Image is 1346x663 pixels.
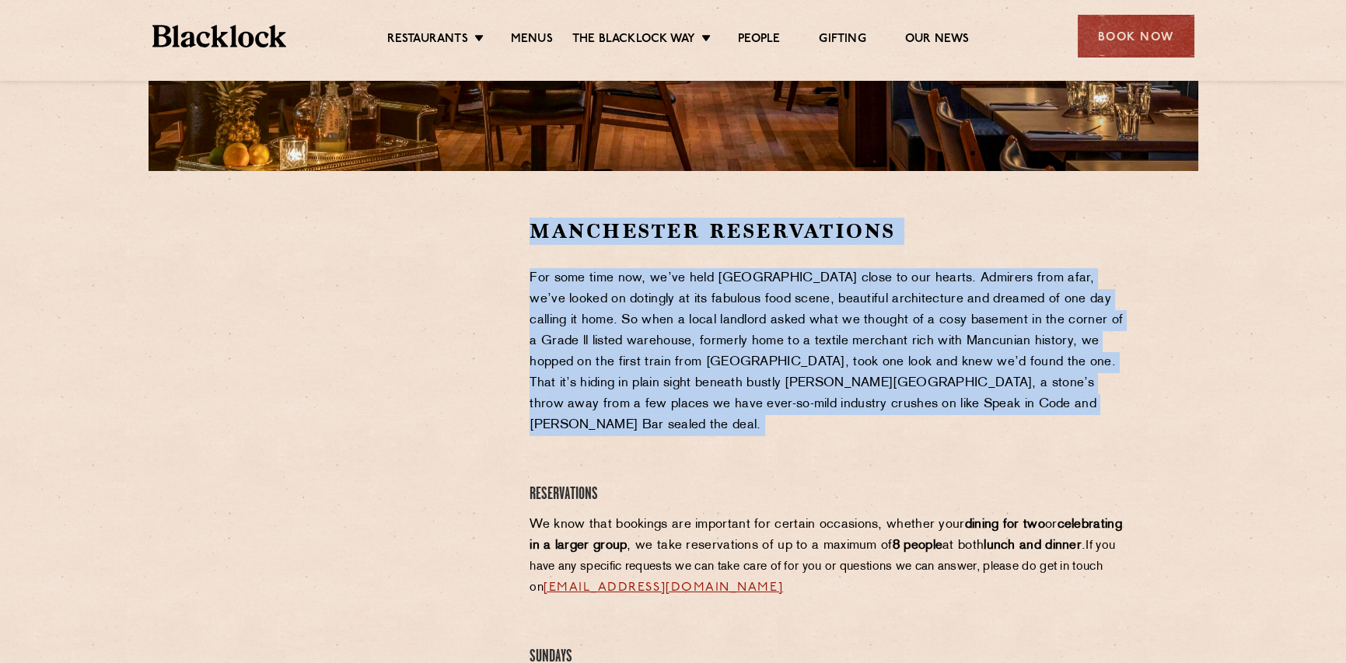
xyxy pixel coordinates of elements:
[572,32,695,49] a: The Blacklock Way
[965,518,1045,531] strong: dining for two
[276,218,450,452] iframe: OpenTable make booking widget
[738,32,780,49] a: People
[905,32,970,49] a: Our News
[530,484,1126,505] h4: Reservations
[530,540,1115,594] span: If you have any specific requests we can take care of for you or questions we can answer, please ...
[984,539,1082,552] strong: lunch and dinner
[530,268,1126,436] p: For some time now, we’ve held [GEOGRAPHIC_DATA] close to our hearts. Admirers from afar, we’ve lo...
[511,32,553,49] a: Menus
[1078,15,1194,58] div: Book Now
[530,218,1126,245] h2: Manchester Reservations
[893,539,942,552] strong: 8 people
[544,581,783,594] a: [EMAIL_ADDRESS][DOMAIN_NAME]
[819,32,865,49] a: Gifting
[152,25,287,47] img: BL_Textured_Logo-footer-cropped.svg
[530,515,1126,598] p: We know that bookings are important for certain occasions, whether your or , we take reservations...
[387,32,468,49] a: Restaurants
